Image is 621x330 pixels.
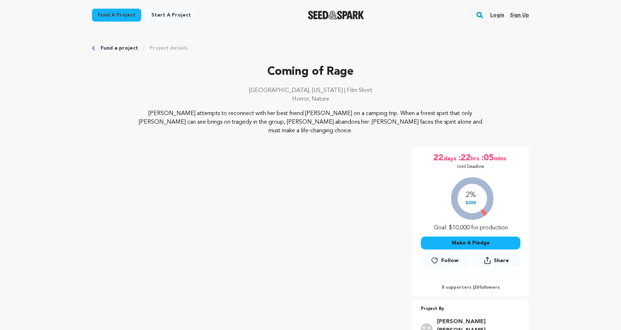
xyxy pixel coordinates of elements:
[490,9,504,21] a: Login
[92,63,529,81] p: Coming of Rage
[136,109,486,135] p: [PERSON_NAME] attempts to reconnect with her best friend [PERSON_NAME] on a camping trip. When a ...
[146,9,197,22] a: Start a project
[458,152,471,164] span: :22
[308,11,364,19] img: Seed&Spark Logo Dark Mode
[473,254,520,270] span: Share
[421,285,520,290] p: 8 supporters | followers
[474,285,479,290] span: 26
[101,45,138,52] a: Fund a project
[494,257,509,264] span: Share
[471,152,481,164] span: hrs
[92,9,141,22] a: Fund a project
[441,257,459,264] span: Follow
[421,254,468,267] a: Follow
[443,152,458,164] span: days
[421,237,520,249] button: Make A Pledge
[433,152,443,164] span: 22
[421,305,520,313] p: Project By
[494,152,508,164] span: mins
[510,9,529,21] a: Sign up
[149,45,188,52] a: Project details
[92,45,529,52] div: Breadcrumb
[92,95,529,104] p: Horror, Nature
[308,11,364,19] a: Seed&Spark Homepage
[481,152,494,164] span: :05
[92,86,529,95] p: [GEOGRAPHIC_DATA], [US_STATE] | Film Short
[457,164,484,170] p: Until Deadline
[473,254,520,267] button: Share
